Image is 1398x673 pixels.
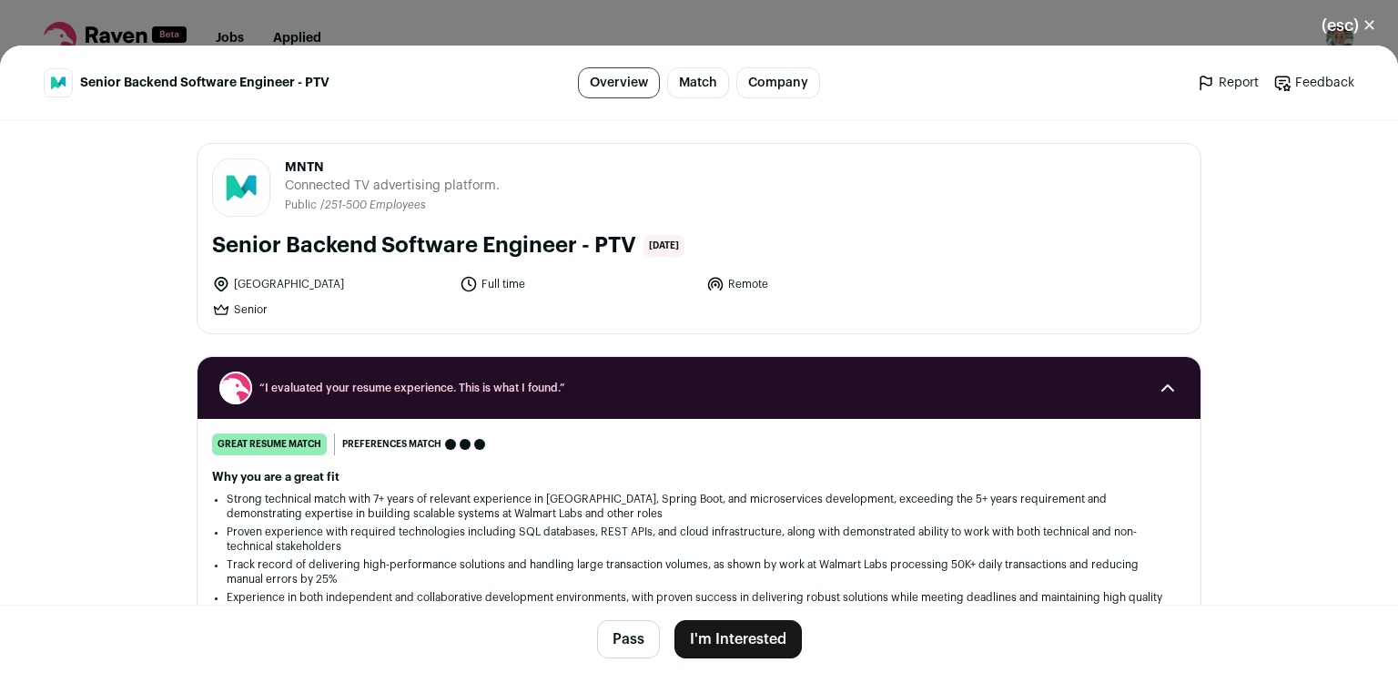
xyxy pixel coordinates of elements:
li: Strong technical match with 7+ years of relevant experience in [GEOGRAPHIC_DATA], Spring Boot, an... [227,492,1171,521]
a: Company [736,67,820,98]
li: Public [285,199,320,212]
li: Proven experience with required technologies including SQL databases, REST APIs, and cloud infras... [227,525,1171,554]
span: 251-500 Employees [325,199,426,210]
img: bd43b29d88c3d8bf01e50ea52e6c49c5355be34d0ee7b31e5936a8108a6d1a20 [45,69,72,97]
li: Remote [706,275,943,293]
span: Connected TV advertising platform. [285,177,500,195]
button: Close modal [1300,5,1398,46]
a: Report [1197,74,1259,92]
div: great resume match [212,433,327,455]
h1: Senior Backend Software Engineer - PTV [212,231,636,260]
span: Preferences match [342,435,441,454]
li: Experience in both independent and collaborative development environments, with proven success in... [227,590,1171,619]
li: Full time [460,275,696,293]
li: [GEOGRAPHIC_DATA] [212,275,449,293]
img: bd43b29d88c3d8bf01e50ea52e6c49c5355be34d0ee7b31e5936a8108a6d1a20 [213,159,269,216]
h2: Why you are a great fit [212,470,1186,484]
span: Senior Backend Software Engineer - PTV [80,74,329,92]
button: I'm Interested [674,620,802,658]
a: Match [667,67,729,98]
li: / [320,199,426,212]
li: Track record of delivering high-performance solutions and handling large transaction volumes, as ... [227,557,1171,586]
a: Feedback [1273,74,1354,92]
span: [DATE] [643,235,684,257]
span: MNTN [285,158,500,177]
span: “I evaluated your resume experience. This is what I found.” [259,381,1139,395]
li: Senior [212,301,449,319]
a: Overview [578,67,660,98]
button: Pass [597,620,660,658]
